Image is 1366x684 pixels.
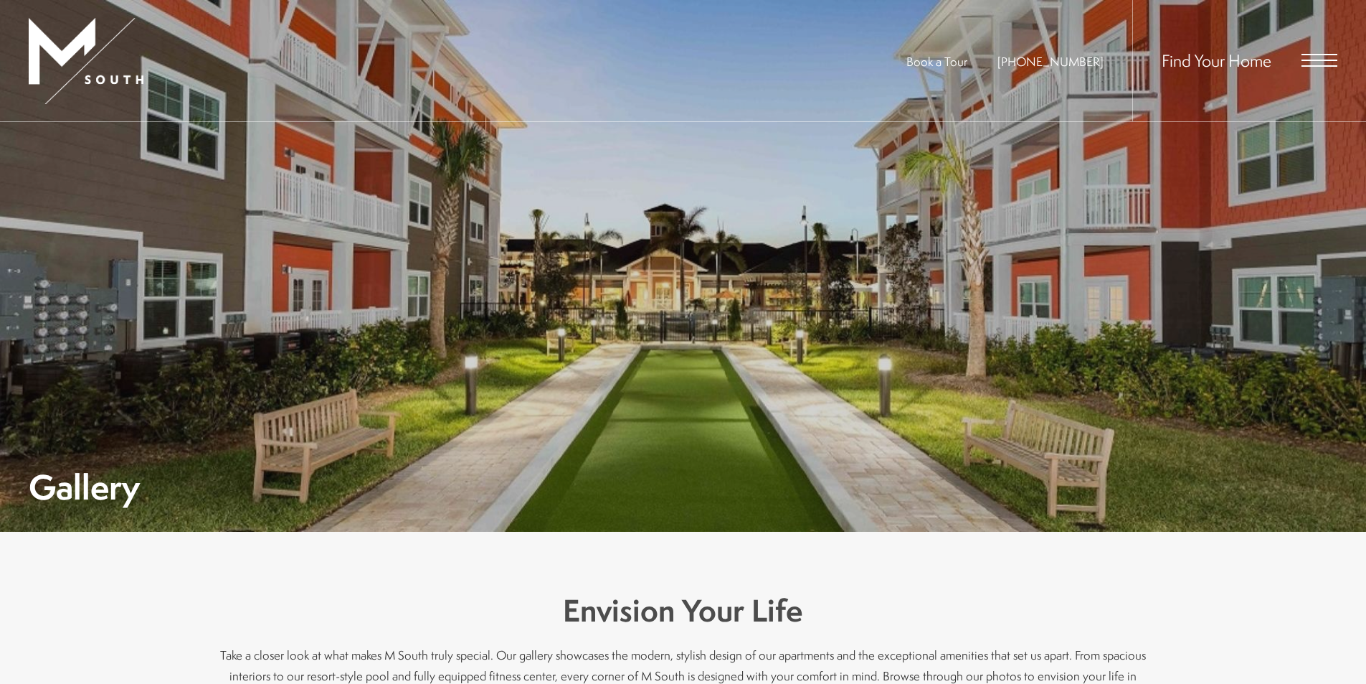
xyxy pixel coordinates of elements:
a: Call Us at 813-570-8014 [997,53,1104,70]
img: MSouth [29,18,143,104]
span: [PHONE_NUMBER] [997,53,1104,70]
a: Book a Tour [906,53,967,70]
h3: Envision Your Life [217,589,1149,632]
button: Open Menu [1301,54,1337,67]
a: Find Your Home [1162,49,1271,72]
h1: Gallery [29,471,140,503]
